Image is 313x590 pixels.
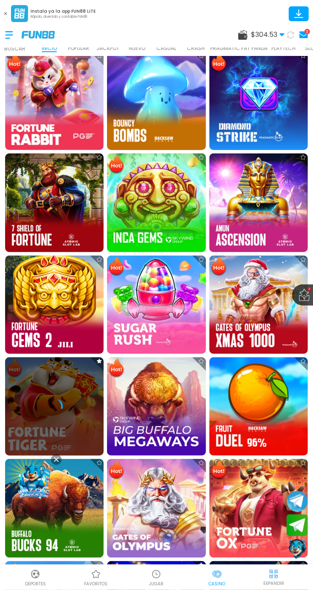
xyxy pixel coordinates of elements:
[84,581,107,587] p: favoritos
[107,459,206,557] img: Gates of Olympus
[209,153,308,252] img: Amun Ascension
[151,569,161,579] img: Casino Jugar
[11,457,57,503] img: Image Link
[108,460,125,480] img: Hot
[107,153,206,252] img: Inca Gems
[91,569,101,579] img: Casino Favoritos
[209,581,226,587] p: Casino
[272,44,296,52] p: PLAYTECH
[107,52,206,150] img: Bouncy Bombs 96%
[5,52,104,150] img: Fortune Rabbit
[108,358,125,378] img: Hot
[209,459,308,557] img: Fortune Ox
[305,29,310,34] div: 3
[241,44,268,52] p: FAT PANDA
[68,44,89,52] p: POPULAR
[5,153,104,252] img: 7 Shields of Fortune
[108,256,125,277] img: Hot
[25,581,46,587] p: Deportes
[157,44,177,52] p: CASUAL
[209,52,308,150] img: Diamond Strike
[22,31,55,38] img: Company Logo
[42,44,57,52] p: INICIO
[5,459,104,557] img: Buffalo Bucks 94
[210,256,227,277] img: Hot
[108,562,125,582] img: Hot
[129,44,146,52] p: NUEVO
[297,29,308,41] a: 3
[31,14,96,19] p: Rápido, divertido y confiable FUN88
[126,568,187,587] a: Casino JugarCasino JugarJUGAR
[107,256,206,354] img: Sugar Rush
[210,44,240,52] p: PRAGMATIC
[149,581,164,587] p: JUGAR
[11,5,28,22] img: App Logo
[66,568,127,587] a: Casino FavoritosCasino Favoritosfavoritos
[251,30,285,40] span: $ 304.53
[209,357,308,456] img: Fruit Duel 96%
[268,569,279,579] img: hide
[287,538,308,560] button: Contact customer service
[210,53,227,73] img: Hot
[5,568,66,587] a: DeportesDeportesDeportes
[187,44,205,52] p: CRASH
[30,569,40,579] img: Deportes
[5,256,104,354] img: Fortune Gems 2
[31,8,96,14] p: Instala ya la app FUN88 LITE
[6,562,23,582] img: Hot
[287,490,308,512] button: Join telegram channel
[287,515,308,537] button: Join telegram
[108,154,125,175] img: Hot
[263,580,284,587] p: EXPANDIR
[96,44,119,52] p: JACKPOT
[210,460,227,480] img: Hot
[307,287,311,291] span: 2
[5,45,26,52] p: Buscar
[187,568,248,587] a: CasinoCasinoCasino
[107,357,206,456] img: Big Buffalo Megaways
[6,53,23,73] img: Hot
[209,256,308,354] img: Gates of Olympus Xmas 1000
